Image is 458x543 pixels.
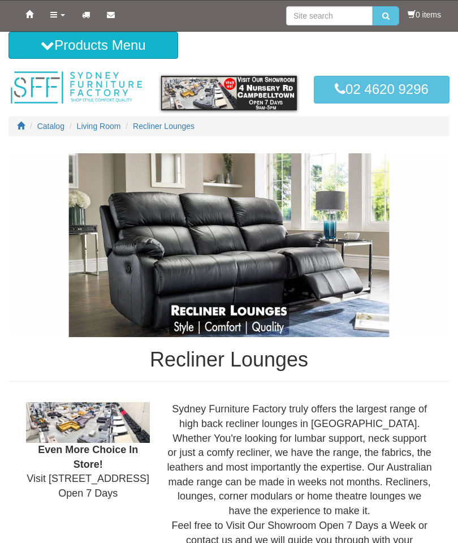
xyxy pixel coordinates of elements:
[8,153,450,337] img: Recliner Lounges
[8,32,178,59] button: Products Menu
[408,9,441,20] li: 0 items
[314,76,450,103] a: 02 4620 9296
[37,122,64,131] a: Catalog
[8,70,144,105] img: Sydney Furniture Factory
[133,122,195,131] a: Recliner Lounges
[38,444,138,470] b: Even More Choice In Store!
[8,348,450,371] h1: Recliner Lounges
[18,402,158,501] div: Visit [STREET_ADDRESS] Open 7 Days
[26,402,150,443] img: Showroom
[286,6,373,25] input: Site search
[77,122,121,131] a: Living Room
[161,76,297,110] img: showroom.gif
